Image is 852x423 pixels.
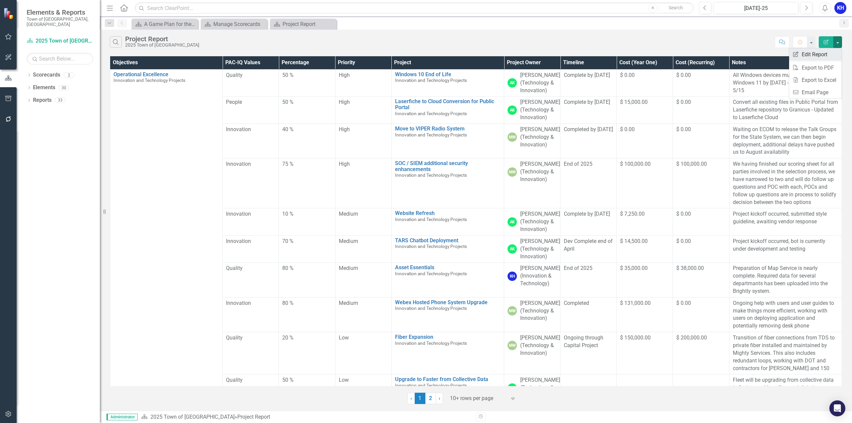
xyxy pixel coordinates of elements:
[729,158,842,208] td: Double-Click to Edit
[617,263,673,297] td: Double-Click to Edit
[395,271,467,276] span: Innovation and Technology Projects
[676,161,707,167] span: $ 100,000.00
[789,74,842,86] a: Export to Excel
[676,265,704,271] span: $ 38,000.00
[564,211,610,217] span: Complete by [DATE]
[395,217,467,222] span: Innovation and Technology Projects
[425,393,436,404] a: 2
[150,414,235,420] a: 2025 Town of [GEOGRAPHIC_DATA]
[391,332,504,374] td: Double-Click to Edit Right Click for Context Menu
[335,69,391,97] td: Double-Click to Edit
[226,211,251,217] span: Innovation
[335,263,391,297] td: Double-Click to Edit
[659,3,692,13] button: Search
[520,265,560,288] div: [PERSON_NAME] (Innovation & Technology)
[617,97,673,124] td: Double-Click to Edit
[391,374,504,409] td: Double-Click to Edit Right Click for Context Menu
[729,69,842,97] td: Double-Click to Edit
[560,123,617,158] td: Double-Click to Edit
[673,69,729,97] td: Double-Click to Edit
[335,123,391,158] td: Double-Click to Edit
[617,297,673,332] td: Double-Click to Edit
[620,161,651,167] span: $ 100,000.00
[335,332,391,374] td: Double-Click to Edit
[391,97,504,124] td: Double-Click to Edit Right Click for Context Menu
[223,208,279,236] td: Double-Click to Edit
[27,8,93,16] span: Elements & Reports
[226,265,243,271] span: Quality
[673,235,729,263] td: Double-Click to Edit
[504,208,560,236] td: Double-Click to Edit
[504,69,560,97] td: Double-Click to Edit
[279,263,335,297] td: Double-Click to Edit
[520,238,560,261] div: [PERSON_NAME] (Technology & Innovation)
[59,85,69,91] div: 30
[144,20,196,28] div: A Game Plan for the Future
[673,97,729,124] td: Double-Click to Edit
[504,297,560,332] td: Double-Click to Edit
[560,69,617,97] td: Double-Click to Edit
[560,158,617,208] td: Double-Click to Edit
[223,69,279,97] td: Double-Click to Edit
[395,340,467,346] span: Innovation and Technology Projects
[520,210,560,233] div: [PERSON_NAME] (Technology & Innovation)
[617,332,673,374] td: Double-Click to Edit
[676,334,707,341] span: $ 200,000.00
[617,208,673,236] td: Double-Click to Edit
[279,374,335,409] td: Double-Click to Edit
[733,161,836,205] span: We having finished our scoring sheet for all parties involved in the selection process, we have n...
[282,265,331,272] div: 80 %
[141,413,471,421] div: »
[339,300,358,306] span: Medium
[106,414,138,420] span: Administrator
[395,132,467,137] span: Innovation and Technology Projects
[279,297,335,332] td: Double-Click to Edit
[395,383,467,388] span: Innovation and Technology Projects
[391,123,504,158] td: Double-Click to Edit Right Click for Context Menu
[520,300,560,322] div: [PERSON_NAME] (Technology & Innovation)
[279,97,335,124] td: Double-Click to Edit
[391,69,504,97] td: Double-Click to Edit Right Click for Context Menu
[564,126,613,132] span: Completed by [DATE]
[676,238,691,244] span: $ 0.00
[733,72,836,94] span: All Windows devices must be upgraded to Windows 11 by [DATE] - 117 Complete as of 5/15
[439,395,440,401] span: ›
[282,72,331,79] div: 50 %
[676,99,691,105] span: $ 0.00
[789,86,842,99] a: Email Page
[272,20,335,28] a: Project Report
[676,300,691,306] span: $ 0.00
[223,123,279,158] td: Double-Click to Edit
[617,374,673,409] td: Double-Click to Edit
[223,332,279,374] td: Double-Click to Edit
[729,332,842,374] td: Double-Click to Edit
[339,126,350,132] span: High
[283,20,335,28] div: Project Report
[620,300,651,306] span: $ 131,000.00
[339,161,350,167] span: High
[617,235,673,263] td: Double-Click to Edit
[673,208,729,236] td: Double-Click to Edit
[395,300,501,306] a: Webex Hosted Phone System Upgrade
[391,158,504,208] td: Double-Click to Edit Right Click for Context Menu
[673,374,729,409] td: Double-Click to Edit
[223,97,279,124] td: Double-Click to Edit
[620,211,645,217] span: $ 7,250.00
[504,332,560,374] td: Double-Click to Edit
[395,111,467,116] span: Innovation and Technology Projects
[560,263,617,297] td: Double-Click to Edit
[279,235,335,263] td: Double-Click to Edit
[335,97,391,124] td: Double-Click to Edit
[226,126,251,132] span: Innovation
[564,161,592,167] span: End of 2025
[135,2,694,14] input: Search ClearPoint...
[520,160,560,183] div: [PERSON_NAME] (Technology & Innovation)
[113,78,185,83] span: Innovation and Technology Projects
[202,20,266,28] a: Manage Scorecards
[27,16,93,27] small: Town of [GEOGRAPHIC_DATA], [GEOGRAPHIC_DATA]
[279,158,335,208] td: Double-Click to Edit
[335,158,391,208] td: Double-Click to Edit
[560,97,617,124] td: Double-Click to Edit
[226,161,251,167] span: Innovation
[789,48,842,61] a: Edit Report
